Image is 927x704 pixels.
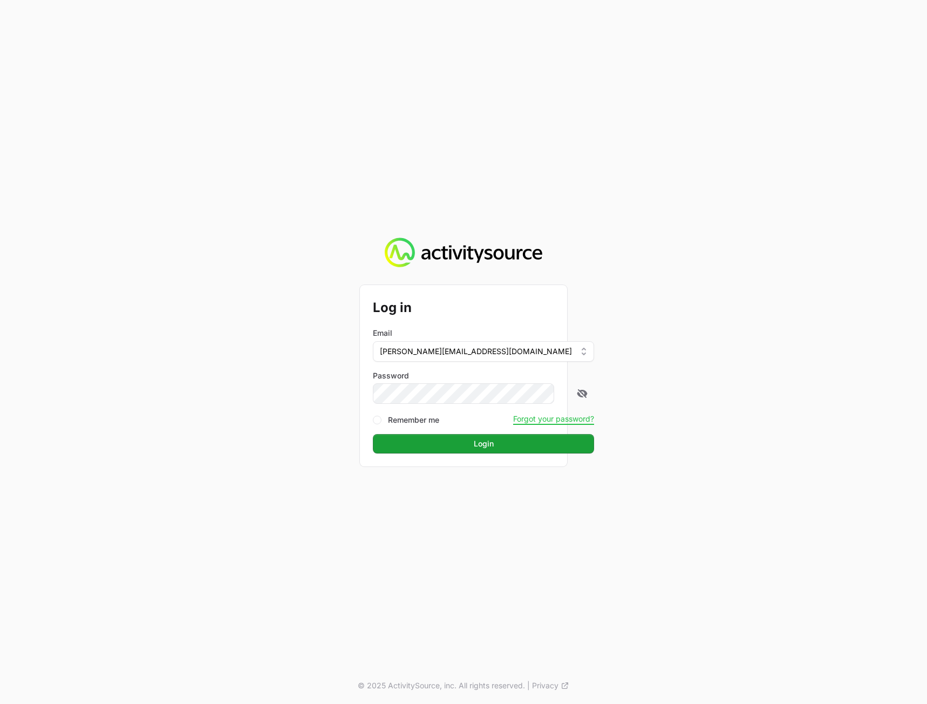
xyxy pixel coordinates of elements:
button: Forgot your password? [513,414,594,424]
button: [PERSON_NAME][EMAIL_ADDRESS][DOMAIN_NAME] [373,341,594,362]
span: [PERSON_NAME][EMAIL_ADDRESS][DOMAIN_NAME] [380,346,572,357]
label: Password [373,370,594,381]
span: Login [474,437,494,450]
label: Remember me [388,415,439,425]
span: | [527,680,530,691]
label: Email [373,328,392,339]
p: © 2025 ActivitySource, inc. All rights reserved. [358,680,525,691]
img: Activity Source [385,238,542,268]
button: Login [373,434,594,453]
h2: Log in [373,298,594,317]
a: Privacy [532,680,569,691]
